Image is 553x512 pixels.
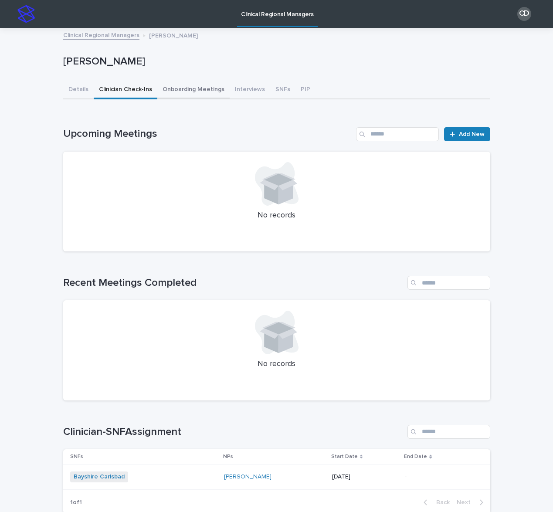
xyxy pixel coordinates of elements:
[459,131,485,137] span: Add New
[295,81,316,99] button: PIP
[431,499,450,505] span: Back
[453,498,490,506] button: Next
[63,81,94,99] button: Details
[63,426,404,438] h1: Clinician-SNFAssignment
[407,276,490,290] input: Search
[224,473,271,481] a: [PERSON_NAME]
[149,30,198,40] p: [PERSON_NAME]
[223,452,233,461] p: NPs
[457,499,476,505] span: Next
[63,277,404,289] h1: Recent Meetings Completed
[63,30,139,40] a: Clinical Regional Managers
[94,81,157,99] button: Clinician Check-Ins
[230,81,270,99] button: Interviews
[74,473,125,481] a: Bayshire Carlsbad
[332,473,398,481] p: [DATE]
[63,465,490,490] tr: Bayshire Carlsbad [PERSON_NAME] [DATE]-
[63,55,487,68] p: [PERSON_NAME]
[417,498,453,506] button: Back
[331,452,358,461] p: Start Date
[407,425,490,439] input: Search
[444,127,490,141] a: Add New
[17,5,35,23] img: stacker-logo-s-only.png
[270,81,295,99] button: SNFs
[404,452,427,461] p: End Date
[517,7,531,21] div: CD
[63,128,353,140] h1: Upcoming Meetings
[74,211,480,220] p: No records
[405,473,476,481] p: -
[74,359,480,369] p: No records
[356,127,439,141] input: Search
[157,81,230,99] button: Onboarding Meetings
[70,452,83,461] p: SNFs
